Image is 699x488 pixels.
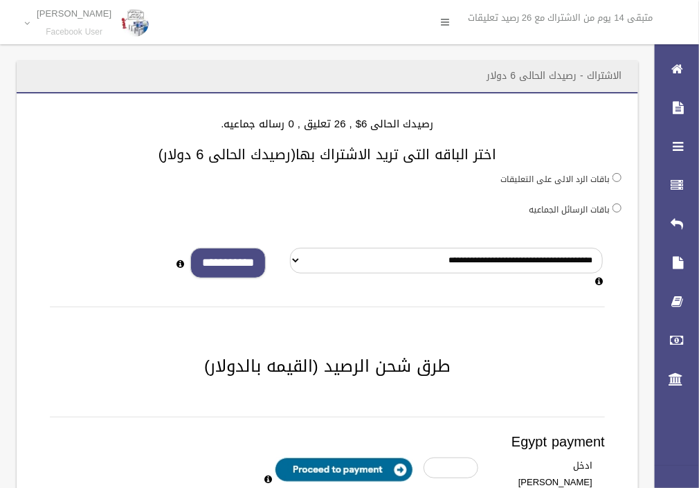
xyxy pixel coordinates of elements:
h3: Egypt payment [50,434,605,449]
h2: طرق شحن الرصيد (القيمه بالدولار) [33,357,621,375]
label: باقات الرسائل الجماعيه [529,202,610,217]
p: [PERSON_NAME] [37,8,111,19]
small: Facebook User [37,27,111,37]
header: الاشتراك - رصيدك الحالى 6 دولار [471,62,638,89]
label: باقات الرد الالى على التعليقات [500,172,610,187]
h3: اختر الباقه التى تريد الاشتراك بها(رصيدك الحالى 6 دولار) [33,147,621,162]
h4: رصيدك الحالى 6$ , 26 تعليق , 0 رساله جماعيه. [33,118,621,130]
